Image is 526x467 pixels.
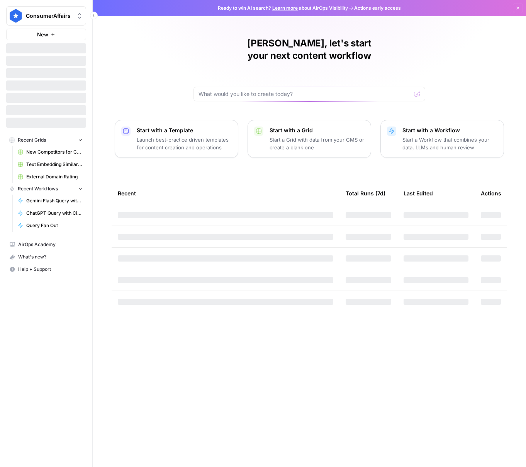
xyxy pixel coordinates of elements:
span: ConsumerAffairs [26,12,73,20]
button: Start with a WorkflowStart a Workflow that combines your data, LLMs and human review [380,120,504,158]
span: External Domain Rating [26,173,83,180]
div: Recent [118,183,333,204]
span: Help + Support [18,266,83,273]
div: Actions [481,183,501,204]
div: What's new? [7,251,86,263]
span: ChatGPT Query with Cited Results [26,210,83,217]
p: Start with a Workflow [402,127,497,134]
a: ChatGPT Query with Cited Results [14,207,86,219]
p: Start with a Grid [270,127,365,134]
button: Start with a GridStart a Grid with data from your CMS or create a blank one [248,120,371,158]
p: Start a Workflow that combines your data, LLMs and human review [402,136,497,151]
span: Query Fan Out [26,222,83,229]
span: New [37,31,48,38]
button: Help + Support [6,263,86,275]
input: What would you like to create today? [199,90,411,98]
div: Total Runs (7d) [346,183,385,204]
span: Actions early access [354,5,401,12]
a: Text Embedding Similarity [14,158,86,171]
p: Launch best-practice driven templates for content creation and operations [137,136,232,151]
span: Text Embedding Similarity [26,161,83,168]
span: AirOps Academy [18,241,83,248]
a: External Domain Rating [14,171,86,183]
span: New Competitors for Category Gap [26,149,83,156]
span: Recent Workflows [18,185,58,192]
img: ConsumerAffairs Logo [9,9,23,23]
a: AirOps Academy [6,238,86,251]
button: New [6,29,86,40]
div: Last Edited [404,183,433,204]
button: Workspace: ConsumerAffairs [6,6,86,26]
p: Start a Grid with data from your CMS or create a blank one [270,136,365,151]
span: Ready to win AI search? about AirOps Visibility [218,5,348,12]
a: New Competitors for Category Gap [14,146,86,158]
span: Recent Grids [18,137,46,144]
a: Query Fan Out [14,219,86,232]
a: Learn more [272,5,298,11]
button: Recent Workflows [6,183,86,195]
span: Gemini Flash Query with Cited Results [26,197,83,204]
p: Start with a Template [137,127,232,134]
h1: [PERSON_NAME], let's start your next content workflow [193,37,425,62]
button: What's new? [6,251,86,263]
a: Gemini Flash Query with Cited Results [14,195,86,207]
button: Recent Grids [6,134,86,146]
button: Start with a TemplateLaunch best-practice driven templates for content creation and operations [115,120,238,158]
